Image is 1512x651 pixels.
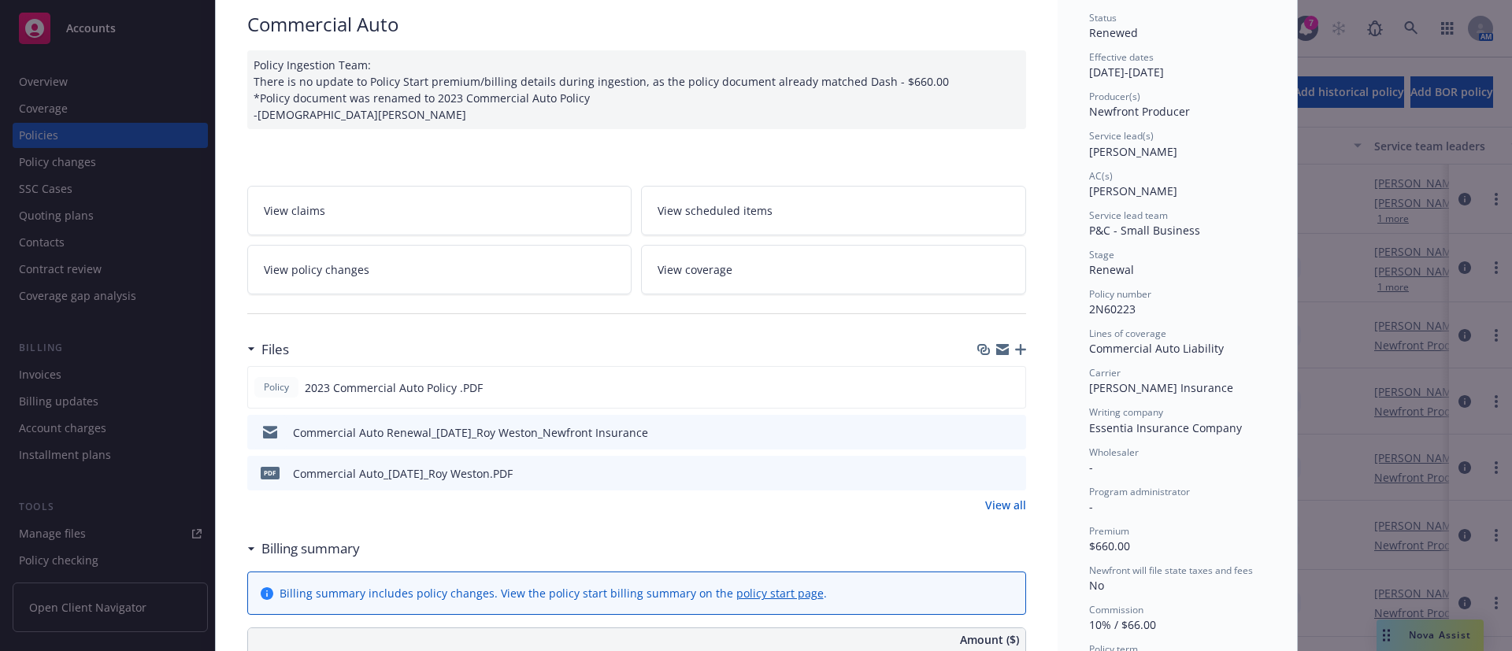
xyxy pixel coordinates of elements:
span: Renewed [1089,25,1138,40]
button: preview file [1006,465,1020,482]
span: No [1089,578,1104,593]
button: download file [980,379,992,396]
span: 2N60223 [1089,301,1136,316]
span: Policy [261,380,292,394]
span: Service lead team [1089,209,1168,222]
span: P&C - Small Business [1089,223,1200,238]
a: View claims [247,186,632,235]
a: View scheduled items [641,186,1026,235]
span: 10% / $66.00 [1089,617,1156,632]
span: [PERSON_NAME] Insurance [1089,380,1233,395]
button: download file [980,424,993,441]
div: Billing summary includes policy changes. View the policy start billing summary on the . [280,585,827,601]
span: Amount ($) [960,631,1019,648]
div: Policy Ingestion Team: There is no update to Policy Start premium/billing details during ingestio... [247,50,1026,129]
span: - [1089,460,1093,475]
span: View policy changes [264,261,369,278]
button: download file [980,465,993,482]
span: $660.00 [1089,538,1130,553]
span: View claims [264,202,325,219]
a: View policy changes [247,245,632,294]
div: Commercial Auto Renewal_[DATE]_Roy Weston_Newfront Insurance [293,424,648,441]
h3: Billing summary [261,538,360,559]
div: Commercial Auto_[DATE]_Roy Weston.PDF [293,465,513,482]
span: Service lead(s) [1089,129,1154,142]
button: preview file [1005,379,1019,396]
a: View coverage [641,245,1026,294]
div: [DATE] - [DATE] [1089,50,1266,80]
button: preview file [1006,424,1020,441]
a: policy start page [736,586,824,601]
span: - [1089,499,1093,514]
span: Policy number [1089,287,1151,301]
span: Commission [1089,603,1143,616]
span: Carrier [1089,366,1121,379]
span: View scheduled items [658,202,773,219]
div: Commercial Auto [247,11,1026,38]
span: Renewal [1089,262,1134,277]
span: Status [1089,11,1117,24]
span: View coverage [658,261,732,278]
span: Producer(s) [1089,90,1140,103]
span: PDF [261,467,280,479]
span: Essentia Insurance Company [1089,420,1242,435]
span: Newfront will file state taxes and fees [1089,564,1253,577]
span: AC(s) [1089,169,1113,183]
span: [PERSON_NAME] [1089,144,1177,159]
div: Commercial Auto Liability [1089,340,1266,357]
div: Files [247,339,289,360]
span: Premium [1089,524,1129,538]
span: Writing company [1089,405,1163,419]
span: Effective dates [1089,50,1154,64]
span: Wholesaler [1089,446,1139,459]
span: [PERSON_NAME] [1089,183,1177,198]
span: Lines of coverage [1089,327,1166,340]
span: 2023 Commercial Auto Policy .PDF [305,379,483,396]
a: View all [985,497,1026,513]
span: Program administrator [1089,485,1190,498]
div: Billing summary [247,538,360,559]
span: Newfront Producer [1089,104,1190,119]
h3: Files [261,339,289,360]
span: Stage [1089,248,1114,261]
